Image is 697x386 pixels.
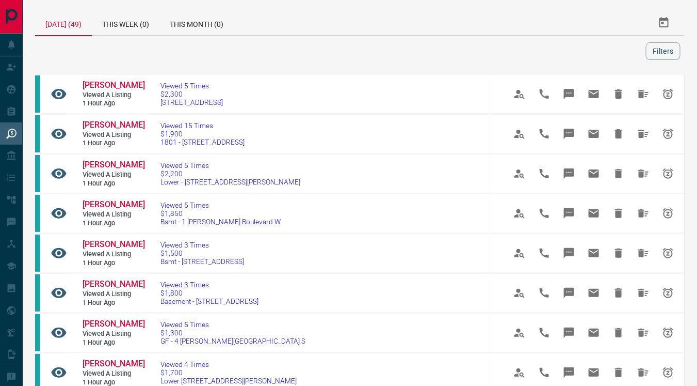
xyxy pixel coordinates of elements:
[631,82,656,106] span: Hide All from Jean Espiritu
[83,80,144,91] a: [PERSON_NAME]
[581,161,606,186] span: Email
[83,290,144,299] span: Viewed a Listing
[35,195,40,232] div: condos.ca
[92,10,159,35] div: This Week (0)
[160,121,245,130] span: Viewed 15 Times
[83,91,144,100] span: Viewed a Listing
[631,281,656,305] span: Hide All from Jean Espiritu
[83,299,144,307] span: 1 hour ago
[160,130,245,138] span: $1,900
[532,161,557,186] span: Call
[83,319,145,329] span: [PERSON_NAME]
[83,369,144,378] span: Viewed a Listing
[656,281,680,305] span: Snooze
[83,359,144,369] a: [PERSON_NAME]
[83,131,144,140] span: Viewed a Listing
[83,330,144,338] span: Viewed a Listing
[83,219,144,228] span: 1 hour ago
[35,235,40,272] div: condos.ca
[35,115,40,152] div: condos.ca
[606,281,631,305] span: Hide
[83,120,145,130] span: [PERSON_NAME]
[160,377,297,385] span: Lower [STREET_ADDRESS][PERSON_NAME]
[160,289,258,297] span: $1,800
[557,320,581,345] span: Message
[581,201,606,226] span: Email
[160,329,305,337] span: $1,300
[507,82,532,106] span: View Profile
[160,98,223,106] span: [STREET_ADDRESS]
[507,161,532,186] span: View Profile
[83,239,144,250] a: [PERSON_NAME]
[160,209,281,218] span: $1,850
[83,160,144,171] a: [PERSON_NAME]
[160,82,223,90] span: Viewed 5 Times
[160,169,300,178] span: $2,200
[557,82,581,106] span: Message
[35,155,40,192] div: condos.ca
[656,320,680,345] span: Snooze
[83,179,144,188] span: 1 hour ago
[606,121,631,146] span: Hide
[160,368,297,377] span: $1,700
[160,241,244,266] a: Viewed 3 Times$1,500Bsmt - [STREET_ADDRESS]
[160,161,300,186] a: Viewed 5 Times$2,200Lower - [STREET_ADDRESS][PERSON_NAME]
[83,279,144,290] a: [PERSON_NAME]
[606,360,631,385] span: Hide
[532,360,557,385] span: Call
[581,82,606,106] span: Email
[532,281,557,305] span: Call
[83,99,144,108] span: 1 hour ago
[160,201,281,209] span: Viewed 5 Times
[83,338,144,347] span: 1 hour ago
[656,82,680,106] span: Snooze
[83,171,144,179] span: Viewed a Listing
[631,360,656,385] span: Hide All from Jean Espiritu
[83,259,144,268] span: 1 hour ago
[606,241,631,266] span: Hide
[606,320,631,345] span: Hide
[83,239,145,249] span: [PERSON_NAME]
[35,274,40,312] div: condos.ca
[160,82,223,106] a: Viewed 5 Times$2,300[STREET_ADDRESS]
[83,80,145,90] span: [PERSON_NAME]
[606,161,631,186] span: Hide
[160,121,245,146] a: Viewed 15 Times$1,9001801 - [STREET_ADDRESS]
[532,201,557,226] span: Call
[160,337,305,345] span: GF - 4 [PERSON_NAME][GEOGRAPHIC_DATA] S
[656,201,680,226] span: Snooze
[631,201,656,226] span: Hide All from Jean Espiritu
[557,281,581,305] span: Message
[532,121,557,146] span: Call
[160,320,305,329] span: Viewed 5 Times
[532,241,557,266] span: Call
[35,75,40,113] div: condos.ca
[557,161,581,186] span: Message
[83,250,144,259] span: Viewed a Listing
[507,121,532,146] span: View Profile
[557,121,581,146] span: Message
[83,160,145,169] span: [PERSON_NAME]
[160,320,305,345] a: Viewed 5 Times$1,300GF - 4 [PERSON_NAME][GEOGRAPHIC_DATA] S
[646,42,680,60] button: Filters
[160,90,223,98] span: $2,300
[35,10,92,36] div: [DATE] (49)
[160,241,244,249] span: Viewed 3 Times
[507,320,532,345] span: View Profile
[160,218,281,226] span: Bsmt - 1 [PERSON_NAME] Boulevard W
[656,241,680,266] span: Snooze
[83,120,144,131] a: [PERSON_NAME]
[532,82,557,106] span: Call
[160,201,281,226] a: Viewed 5 Times$1,850Bsmt - 1 [PERSON_NAME] Boulevard W
[507,201,532,226] span: View Profile
[507,281,532,305] span: View Profile
[581,241,606,266] span: Email
[507,241,532,266] span: View Profile
[160,297,258,305] span: Basement - [STREET_ADDRESS]
[581,121,606,146] span: Email
[631,121,656,146] span: Hide All from Logan Pedlar
[159,10,234,35] div: This Month (0)
[160,360,297,385] a: Viewed 4 Times$1,700Lower [STREET_ADDRESS][PERSON_NAME]
[160,161,300,169] span: Viewed 5 Times
[160,178,300,186] span: Lower - [STREET_ADDRESS][PERSON_NAME]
